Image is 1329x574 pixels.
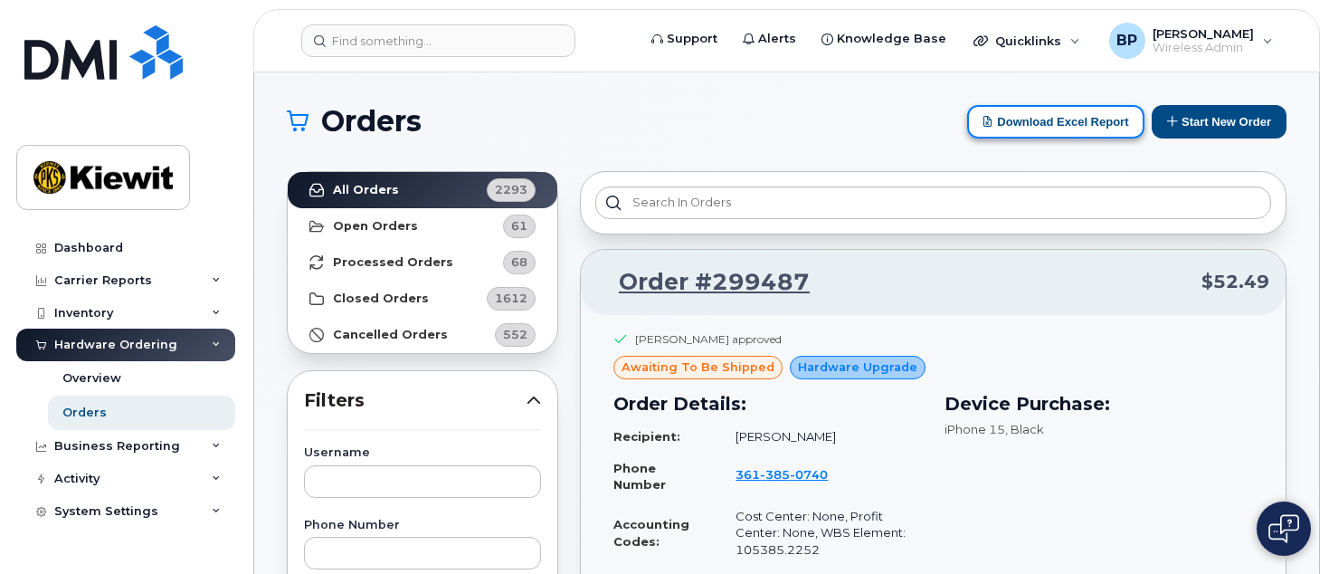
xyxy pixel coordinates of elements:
[719,421,922,453] td: [PERSON_NAME]
[790,467,828,482] span: 0740
[736,467,828,482] span: 361
[333,292,429,306] strong: Closed Orders
[333,255,453,270] strong: Processed Orders
[511,217,527,234] span: 61
[288,172,557,208] a: All Orders2293
[333,328,448,342] strong: Cancelled Orders
[304,447,541,459] label: Username
[945,422,1005,436] span: iPhone 15
[495,181,527,198] span: 2293
[622,359,774,376] span: awaiting to be shipped
[495,290,527,307] span: 1612
[967,105,1144,139] button: Download Excel Report
[945,390,1254,417] h3: Device Purchase:
[613,429,680,444] strong: Recipient:
[719,501,922,566] td: Cost Center: None, Profit Center: None, WBS Element: 105385.2252
[1152,105,1286,139] button: Start New Order
[613,461,666,493] strong: Phone Number
[333,183,399,197] strong: All Orders
[288,208,557,244] a: Open Orders61
[736,467,850,482] a: 3613850740
[597,266,810,299] a: Order #299487
[613,390,923,417] h3: Order Details:
[321,108,422,135] span: Orders
[760,467,790,482] span: 385
[288,281,557,317] a: Closed Orders1612
[613,517,689,549] strong: Accounting Codes:
[304,387,527,414] span: Filters
[288,244,557,281] a: Processed Orders68
[798,359,917,376] span: Hardware Upgrade
[288,317,557,353] a: Cancelled Orders552
[333,219,418,234] strong: Open Orders
[503,326,527,343] span: 552
[1268,514,1299,543] img: Open chat
[1201,269,1269,295] span: $52.49
[595,187,1271,219] input: Search in orders
[1005,422,1044,436] span: , Black
[635,331,782,347] div: [PERSON_NAME] approved
[304,520,541,531] label: Phone Number
[511,254,527,271] span: 68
